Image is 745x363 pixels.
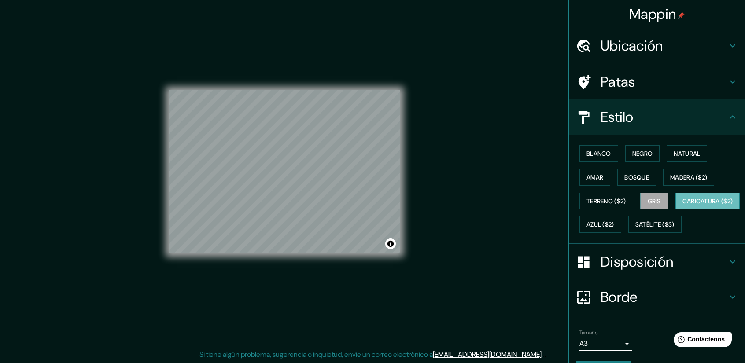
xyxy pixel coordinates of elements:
font: Amar [586,173,603,181]
button: Madera ($2) [663,169,714,186]
iframe: Lanzador de widgets de ayuda [667,329,735,353]
img: pin-icon.png [678,12,685,19]
font: Patas [601,73,635,91]
font: Natural [674,150,700,158]
button: Bosque [617,169,656,186]
font: Terreno ($2) [586,197,626,205]
font: Gris [648,197,661,205]
font: A3 [579,339,588,348]
button: Satélite ($3) [628,216,682,233]
button: Caricatura ($2) [675,193,740,209]
button: Negro [625,145,660,162]
a: [EMAIL_ADDRESS][DOMAIN_NAME] [433,350,542,359]
font: Negro [632,150,653,158]
font: Estilo [601,108,634,126]
div: Borde [569,279,745,315]
div: Estilo [569,99,745,135]
font: Borde [601,288,638,306]
font: . [544,349,546,359]
font: Bosque [624,173,649,181]
font: Disposición [601,253,673,271]
div: A3 [579,337,632,351]
font: . [542,350,543,359]
button: Azul ($2) [579,216,621,233]
font: Si tiene algún problema, sugerencia o inquietud, envíe un correo electrónico a [199,350,433,359]
button: Amar [579,169,610,186]
button: Terreno ($2) [579,193,633,209]
font: Madera ($2) [670,173,707,181]
button: Natural [667,145,707,162]
font: Ubicación [601,37,663,55]
button: Blanco [579,145,618,162]
font: Mappin [629,5,676,23]
button: Activar o desactivar atribución [385,238,396,249]
div: Patas [569,64,745,99]
font: Caricatura ($2) [682,197,733,205]
font: Azul ($2) [586,221,614,229]
font: Tamaño [579,329,597,336]
font: Blanco [586,150,611,158]
div: Disposición [569,244,745,279]
div: Ubicación [569,28,745,63]
font: . [543,349,544,359]
button: Gris [640,193,668,209]
font: Satélite ($3) [635,221,675,229]
canvas: Mapa [169,90,400,253]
